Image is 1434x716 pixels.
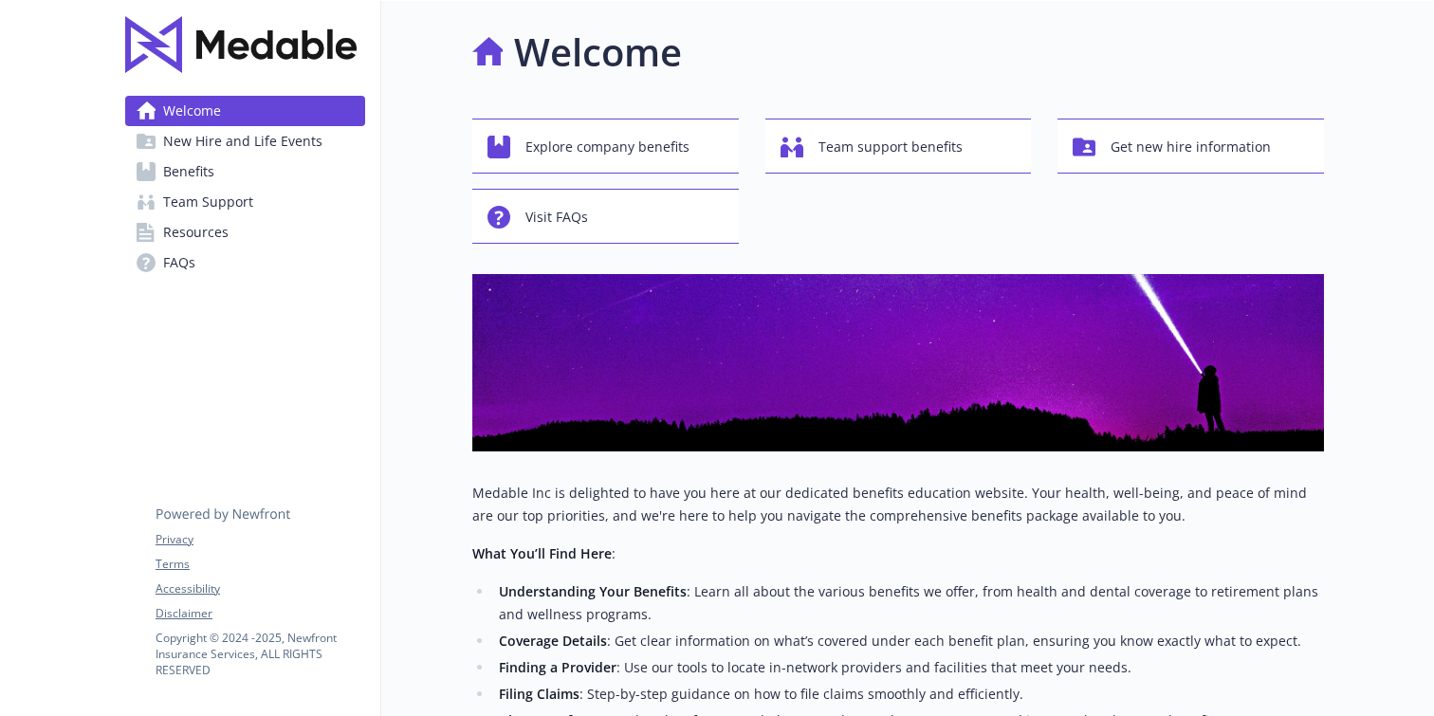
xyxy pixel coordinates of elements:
[472,544,612,562] strong: What You’ll Find Here
[163,126,322,156] span: New Hire and Life Events
[472,189,739,244] button: Visit FAQs
[125,217,365,248] a: Resources
[499,658,616,676] strong: Finding a Provider
[156,630,364,678] p: Copyright © 2024 - 2025 , Newfront Insurance Services, ALL RIGHTS RESERVED
[525,129,689,165] span: Explore company benefits
[163,156,214,187] span: Benefits
[125,187,365,217] a: Team Support
[1057,119,1324,174] button: Get new hire information
[493,580,1324,626] li: : Learn all about the various benefits we offer, from health and dental coverage to retirement pl...
[163,187,253,217] span: Team Support
[125,156,365,187] a: Benefits
[156,580,364,597] a: Accessibility
[156,531,364,548] a: Privacy
[499,582,687,600] strong: Understanding Your Benefits
[156,605,364,622] a: Disclaimer
[499,632,607,650] strong: Coverage Details
[125,248,365,278] a: FAQs
[493,683,1324,706] li: : Step-by-step guidance on how to file claims smoothly and efficiently.
[125,96,365,126] a: Welcome
[472,542,1324,565] p: :
[163,96,221,126] span: Welcome
[493,630,1324,652] li: : Get clear information on what’s covered under each benefit plan, ensuring you know exactly what...
[163,217,229,248] span: Resources
[525,199,588,235] span: Visit FAQs
[156,556,364,573] a: Terms
[163,248,195,278] span: FAQs
[1111,129,1271,165] span: Get new hire information
[493,656,1324,679] li: : Use our tools to locate in-network providers and facilities that meet your needs.
[472,482,1324,527] p: Medable Inc is delighted to have you here at our dedicated benefits education website. Your healt...
[514,24,682,81] h1: Welcome
[765,119,1032,174] button: Team support benefits
[472,274,1324,451] img: overview page banner
[818,129,963,165] span: Team support benefits
[125,126,365,156] a: New Hire and Life Events
[499,685,579,703] strong: Filing Claims
[472,119,739,174] button: Explore company benefits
